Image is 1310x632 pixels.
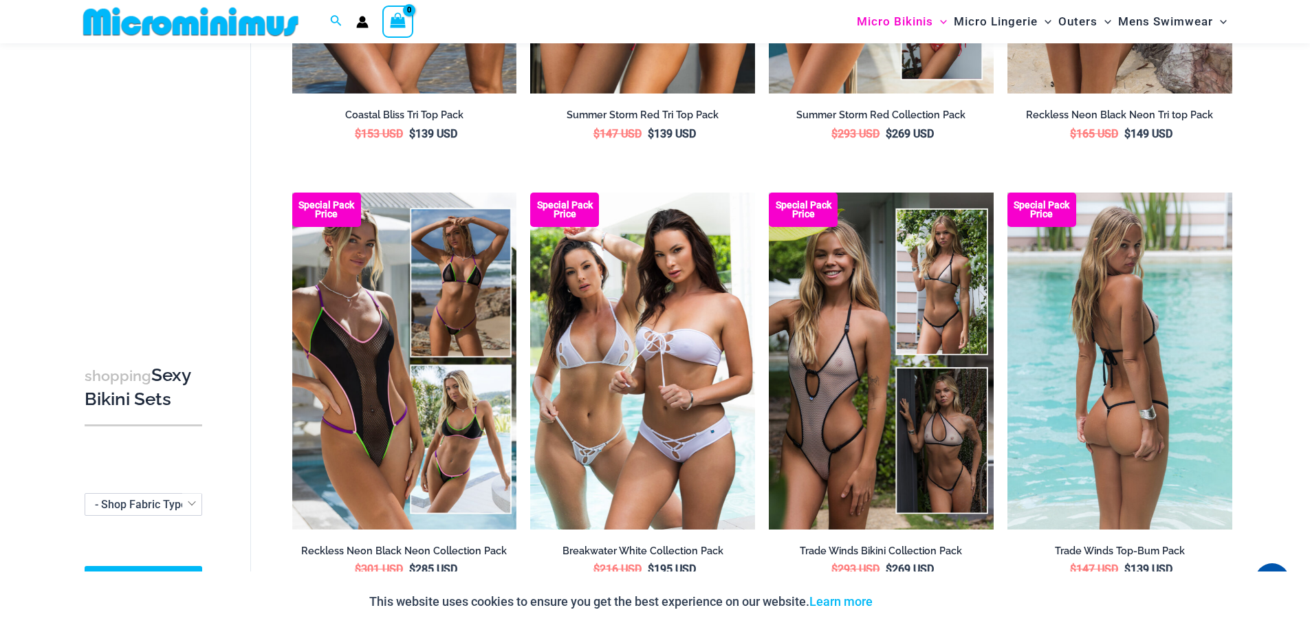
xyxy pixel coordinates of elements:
h2: Coastal Bliss Tri Top Pack [292,109,517,122]
a: Summer Storm Red Collection Pack [769,109,994,127]
img: MM SHOP LOGO FLAT [78,6,304,37]
span: $ [1124,563,1131,576]
bdi: 301 USD [355,563,403,576]
span: Mens Swimwear [1118,4,1213,39]
bdi: 139 USD [648,127,696,140]
bdi: 147 USD [593,127,642,140]
a: Reckless Neon Black Neon Tri top Pack [1007,109,1232,127]
bdi: 139 USD [409,127,457,140]
h2: Trade Winds Top-Bum Pack [1007,545,1232,558]
a: Micro BikinisMenu ToggleMenu Toggle [853,4,950,39]
h3: Sexy Bikini Sets [85,364,202,411]
span: $ [886,563,892,576]
span: Menu Toggle [1213,4,1227,39]
span: $ [648,127,654,140]
a: Reckless Neon Black Neon Collection Pack [292,545,517,563]
img: Trade Winds IvoryInk 317 Top 453 Micro 03 [1007,193,1232,530]
a: Collection Pack Top BTop B [292,193,517,530]
a: Summer Storm Red Tri Top Pack [530,109,755,127]
span: $ [831,127,838,140]
span: $ [409,563,415,576]
h2: Reckless Neon Black Neon Tri top Pack [1007,109,1232,122]
button: Accept [883,585,941,618]
span: $ [1070,127,1076,140]
bdi: 147 USD [1070,563,1118,576]
bdi: 153 USD [355,127,403,140]
span: Menu Toggle [1098,4,1111,39]
span: $ [355,563,361,576]
span: $ [409,127,415,140]
span: Outers [1058,4,1098,39]
span: - Shop Fabric Type [85,493,202,516]
bdi: 269 USD [886,563,934,576]
img: Collection Pack [292,193,517,530]
span: $ [1124,127,1131,140]
a: Micro LingerieMenu ToggleMenu Toggle [950,4,1055,39]
a: Account icon link [356,16,369,28]
bdi: 195 USD [648,563,696,576]
bdi: 269 USD [886,127,934,140]
b: Special Pack Price [530,201,599,219]
a: Learn more [809,594,873,609]
span: $ [648,563,654,576]
span: Menu Toggle [1038,4,1051,39]
a: Coastal Bliss Tri Top Pack [292,109,517,127]
a: Collection Pack (5) Breakwater White 341 Top 4956 Shorts 08Breakwater White 341 Top 4956 Shorts 08 [530,193,755,530]
a: View Shopping Cart, empty [382,6,414,37]
b: Special Pack Price [292,201,361,219]
nav: Site Navigation [851,2,1233,41]
span: $ [1070,563,1076,576]
span: $ [593,127,600,140]
h2: Summer Storm Red Tri Top Pack [530,109,755,122]
bdi: 139 USD [1124,563,1172,576]
bdi: 165 USD [1070,127,1118,140]
bdi: 293 USD [831,127,880,140]
a: Top Bum Pack (1) Trade Winds IvoryInk 317 Top 453 Micro 03Trade Winds IvoryInk 317 Top 453 Micro 03 [1007,193,1232,530]
span: Micro Lingerie [954,4,1038,39]
a: Trade Winds Bikini Collection Pack [769,545,994,563]
span: Micro Bikinis [857,4,933,39]
bdi: 293 USD [831,563,880,576]
span: $ [355,127,361,140]
span: $ [886,127,892,140]
b: Special Pack Price [769,201,838,219]
a: [DEMOGRAPHIC_DATA] Sizing Guide [85,567,202,618]
bdi: 285 USD [409,563,457,576]
p: This website uses cookies to ensure you get the best experience on our website. [369,591,873,612]
img: Collection Pack (5) [530,193,755,530]
b: Special Pack Price [1007,201,1076,219]
bdi: 149 USD [1124,127,1172,140]
span: - Shop Fabric Type [85,494,201,515]
a: Mens SwimwearMenu ToggleMenu Toggle [1115,4,1230,39]
iframe: TrustedSite Certified [85,46,208,321]
span: $ [831,563,838,576]
a: OutersMenu ToggleMenu Toggle [1055,4,1115,39]
a: Trade Winds Top-Bum Pack [1007,545,1232,563]
a: Breakwater White Collection Pack [530,545,755,563]
bdi: 216 USD [593,563,642,576]
span: $ [593,563,600,576]
a: Collection Pack (1) Trade Winds IvoryInk 317 Top 469 Thong 11Trade Winds IvoryInk 317 Top 469 Tho... [769,193,994,530]
span: Menu Toggle [933,4,947,39]
h2: Reckless Neon Black Neon Collection Pack [292,545,517,558]
h2: Summer Storm Red Collection Pack [769,109,994,122]
img: Collection Pack (1) [769,193,994,530]
a: Search icon link [330,13,342,30]
span: - Shop Fabric Type [95,498,187,511]
span: shopping [85,367,151,384]
h2: Trade Winds Bikini Collection Pack [769,545,994,558]
h2: Breakwater White Collection Pack [530,545,755,558]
